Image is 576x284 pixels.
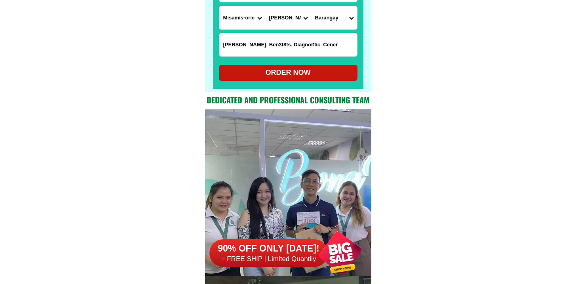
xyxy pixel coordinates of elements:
[209,243,328,255] h6: 90% OFF ONLY [DATE]!
[209,255,328,263] h6: + FREE SHIP | Limited Quantily
[219,33,357,56] input: Input LANDMARKOFLOCATION
[265,6,311,29] select: Select district
[219,6,265,29] select: Select province
[219,67,357,78] div: ORDER NOW
[311,6,357,29] select: Select commune
[205,94,371,106] h2: Dedicated and professional consulting team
